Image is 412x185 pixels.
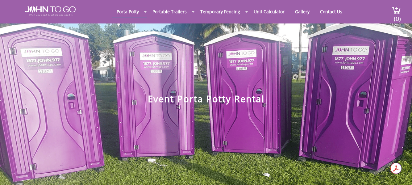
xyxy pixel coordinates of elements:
[112,6,144,18] a: Porta Potty
[392,6,401,15] img: cart a
[290,6,314,18] a: Gallery
[25,6,76,16] img: JOHN to go
[148,6,191,18] a: Portable Trailers
[315,6,347,18] a: Contact Us
[393,10,401,23] span: (0)
[196,6,245,18] a: Temporary Fencing
[387,160,412,185] button: Live Chat
[249,6,289,18] a: Unit Calculator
